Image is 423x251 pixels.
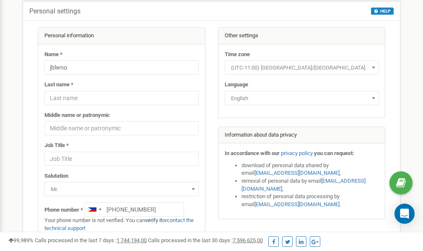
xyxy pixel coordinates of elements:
[241,162,379,177] li: download of personal data shared by email ,
[38,28,205,44] div: Personal information
[117,237,147,243] u: 1 744 194,00
[228,62,376,74] span: (UTC-11:00) Pacific/Midway
[44,172,68,180] label: Salutation
[281,150,313,156] a: privacy policy
[241,178,366,192] a: [EMAIL_ADDRESS][DOMAIN_NAME]
[241,193,379,208] li: restriction of personal data processing by email .
[241,177,379,193] li: removal of personal data by email ,
[218,28,385,44] div: Other settings
[44,206,83,214] label: Phone number *
[225,81,248,89] label: Language
[85,203,104,216] div: Telephone country code
[254,201,340,207] a: [EMAIL_ADDRESS][DOMAIN_NAME]
[218,127,385,144] div: Information about data privacy
[84,202,184,217] input: +1-800-555-55-55
[35,237,147,243] span: Calls processed in the last 7 days :
[44,182,199,196] span: Mr.
[371,8,394,15] button: HELP
[44,217,194,231] a: contact the technical support
[44,81,73,89] label: Last name *
[254,170,340,176] a: [EMAIL_ADDRESS][DOMAIN_NAME]
[314,150,354,156] strong: you can request:
[44,121,199,135] input: Middle name or patronymic
[44,142,69,150] label: Job Title *
[44,217,199,232] p: Your phone number is not verified. You can or
[228,93,376,104] span: English
[233,237,263,243] u: 7 596 625,00
[44,152,199,166] input: Job Title
[44,91,199,105] input: Last name
[29,8,80,15] h5: Personal settings
[225,60,379,75] span: (UTC-11:00) Pacific/Midway
[47,184,196,195] span: Mr.
[394,204,415,224] div: Open Intercom Messenger
[225,91,379,105] span: English
[8,237,34,243] span: 99,989%
[44,111,110,119] label: Middle name or patronymic
[225,51,250,59] label: Time zone
[148,237,263,243] span: Calls processed in the last 30 days :
[44,51,62,59] label: Name *
[44,60,199,75] input: Name
[145,217,162,223] a: verify it
[225,150,280,156] strong: In accordance with our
